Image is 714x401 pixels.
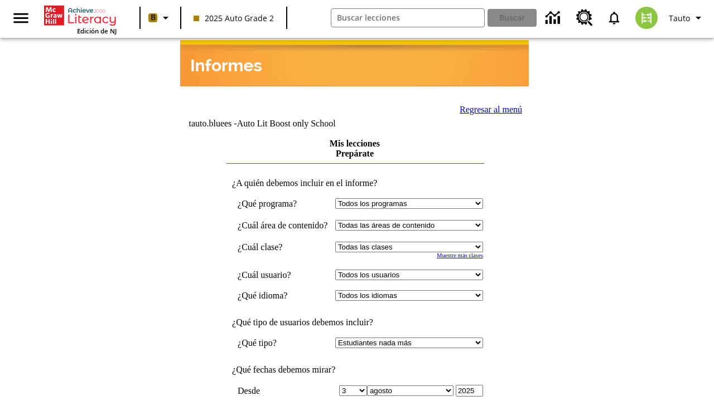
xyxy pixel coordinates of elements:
button: Escoja un nuevo avatar [629,3,664,32]
td: ¿Qué programa? [238,198,330,209]
nobr: ¿Cuál área de contenido? [238,221,327,230]
td: ¿Qué fechas debemos mirar? [226,365,483,375]
span: Tauto [669,12,690,24]
button: Boost El color de la clase es anaranjado claro. Cambiar el color de la clase. [144,8,177,28]
a: Centro de información [539,3,570,33]
td: ¿Cuál usuario? [238,270,330,280]
input: Buscar campo [331,9,485,27]
a: Mis lecciones Prepárate [330,139,380,158]
td: ¿Qué tipo de usuarios debemos incluir? [226,317,483,327]
button: Perfil/Configuración [664,8,710,28]
span: Edición de NJ [77,27,117,35]
td: tauto.bluees - [189,119,393,129]
a: Centro de recursos, Se abrirá en una pestaña nueva. [570,3,600,33]
td: ¿Qué tipo? [238,338,330,348]
img: avatar image [635,7,658,29]
a: Regresar al menú [460,105,522,114]
td: ¿Qué idioma? [238,290,330,301]
span: 2025 Auto Grade 2 [194,12,274,24]
td: ¿A quién debemos incluir en el informe? [226,178,483,188]
nobr: Auto Lit Boost only School [237,119,336,128]
a: Notificaciones [600,3,629,32]
img: header [180,40,529,86]
span: B [151,11,156,25]
td: Desde [238,385,330,397]
div: Portada [44,3,117,35]
a: Muestre más clases [437,252,483,258]
td: ¿Cuál clase? [238,242,330,252]
button: Abrir el menú lateral [4,2,37,35]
